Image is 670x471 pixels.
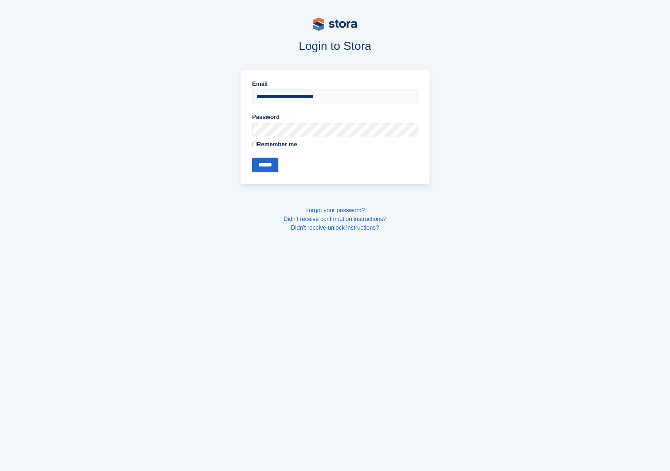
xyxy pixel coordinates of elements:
[252,80,418,88] label: Email
[283,216,386,222] a: Didn't receive confirmation instructions?
[252,113,418,122] label: Password
[305,207,365,213] a: Forgot your password?
[252,140,418,149] label: Remember me
[252,142,257,146] input: Remember me
[313,17,357,31] img: stora-logo-53a41332b3708ae10de48c4981b4e9114cc0af31d8433b30ea865607fb682f29.svg
[291,225,379,231] a: Didn't receive unlock instructions?
[101,39,569,52] h1: Login to Stora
